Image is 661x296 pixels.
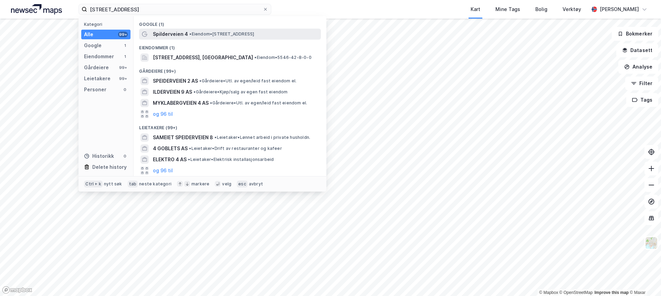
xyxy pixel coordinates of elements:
span: 4 GOBLETS AS [153,144,188,153]
button: og 96 til [153,110,173,118]
button: Filter [625,76,658,90]
div: Verktøy [563,5,581,13]
div: Alle [84,30,93,39]
span: MYKLABERGVEIEN 4 AS [153,99,209,107]
div: neste kategori [139,181,171,187]
div: Bolig [535,5,547,13]
button: Analyse [618,60,658,74]
div: 99+ [118,76,128,81]
div: nytt søk [104,181,122,187]
div: Kategori [84,22,130,27]
div: Eiendommer [84,52,114,61]
span: Gårdeiere • Utl. av egen/leid fast eiendom el. [199,78,296,84]
div: Mine Tags [495,5,520,13]
div: markere [191,181,209,187]
div: 99+ [118,32,128,37]
a: Mapbox homepage [2,286,32,294]
span: • [210,100,212,105]
span: Gårdeiere • Kjøp/salg av egen fast eiendom [193,89,287,95]
span: Leietaker • Drift av restauranter og kafeer [189,146,282,151]
div: Delete history [92,163,127,171]
div: velg [222,181,231,187]
button: og 96 til [153,166,173,175]
div: Gårdeiere [84,63,109,72]
span: • [214,135,217,140]
div: Leietakere [84,74,111,83]
span: Spilderveien 4 [153,30,188,38]
div: Historikk [84,152,114,160]
button: Tags [626,93,658,107]
div: Leietakere (99+) [134,120,326,132]
div: Gårdeiere (99+) [134,63,326,75]
span: Eiendom • 5546-42-8-0-0 [254,55,311,60]
span: • [193,89,196,94]
span: Eiendom • [STREET_ADDRESS] [189,31,254,37]
iframe: Chat Widget [627,263,661,296]
button: Bokmerker [612,27,658,41]
div: Google (1) [134,16,326,29]
img: logo.a4113a55bc3d86da70a041830d287a7e.svg [11,4,62,14]
span: SPEIDERVEIEN 2 AS [153,77,198,85]
div: [PERSON_NAME] [600,5,639,13]
div: 99+ [118,65,128,70]
a: OpenStreetMap [559,290,593,295]
a: Mapbox [539,290,558,295]
div: Google [84,41,102,50]
div: avbryt [249,181,263,187]
div: 0 [122,87,128,92]
span: • [188,157,190,162]
span: • [189,146,191,151]
span: • [199,78,201,83]
input: Søk på adresse, matrikkel, gårdeiere, leietakere eller personer [87,4,263,14]
div: 0 [122,153,128,159]
div: Personer [84,85,106,94]
span: [STREET_ADDRESS], [GEOGRAPHIC_DATA] [153,53,253,62]
button: Datasett [616,43,658,57]
span: ILDERVEIEN 9 AS [153,88,192,96]
div: 1 [122,54,128,59]
span: • [189,31,191,37]
div: Ctrl + k [84,181,103,187]
a: Improve this map [595,290,629,295]
div: 1 [122,43,128,48]
img: Z [645,236,658,249]
span: Leietaker • Elektrisk installasjonsarbeid [188,157,274,162]
span: ELEKTRO 4 AS [153,155,187,164]
span: • [254,55,256,60]
span: SAMEIET SPEIDERVEIEN 8 [153,133,213,142]
div: Eiendommer (1) [134,40,326,52]
div: tab [128,181,138,187]
span: Leietaker • Lønnet arbeid i private husholdn. [214,135,310,140]
span: Gårdeiere • Utl. av egen/leid fast eiendom el. [210,100,307,106]
div: Kart [471,5,480,13]
div: esc [237,181,248,187]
